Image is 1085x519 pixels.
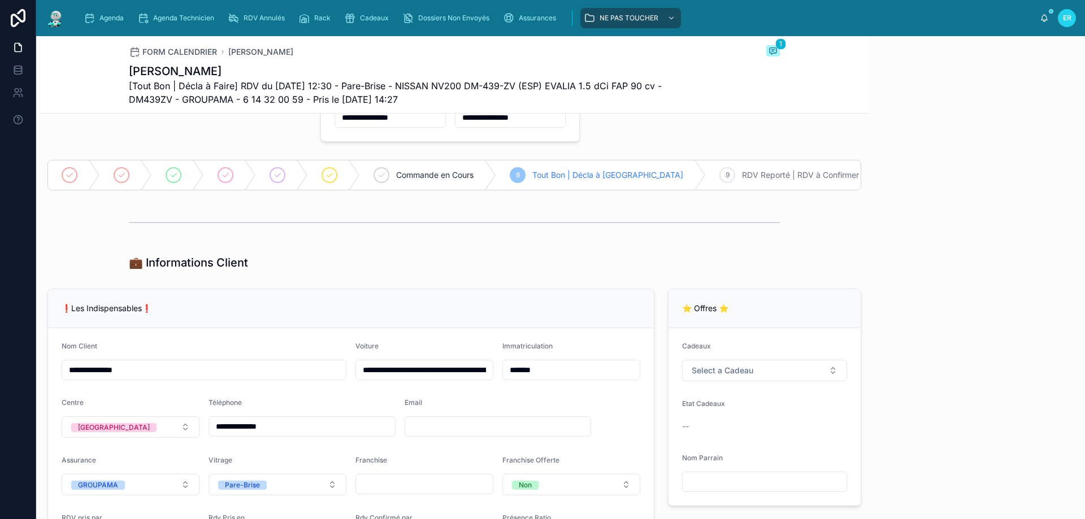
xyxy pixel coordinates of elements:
a: Rack [295,8,338,28]
a: RDV Annulés [224,8,293,28]
span: ⭐ Offres ⭐ [682,303,728,313]
span: Téléphone [209,398,242,407]
span: RDV Annulés [244,14,285,23]
span: Nom Client [62,342,97,350]
div: Pare-Brise [225,481,260,490]
span: -- [682,421,689,432]
div: [GEOGRAPHIC_DATA] [78,423,150,432]
span: Agenda [99,14,124,23]
span: Assurance [62,456,96,464]
a: [PERSON_NAME] [228,46,293,58]
span: Email [405,398,422,407]
img: App logo [45,9,66,27]
span: Agenda Technicien [153,14,214,23]
span: Voiture [355,342,379,350]
div: GROUPAMA [78,481,118,490]
button: 1 [766,45,780,59]
span: [Tout Bon | Décla à Faire] RDV du [DATE] 12:30 - Pare-Brise - NISSAN NV200 DM-439-ZV (ESP) EVALIA... [129,79,695,106]
a: Agenda Technicien [134,8,222,28]
a: FORM CALENDRIER [129,46,217,58]
span: Nom Parrain [682,453,723,462]
span: Cadeaux [360,14,389,23]
span: Vitrage [209,456,232,464]
div: Non [519,481,532,490]
span: Franchise Offerte [502,456,559,464]
span: Select a Cadeau [692,365,753,376]
a: Assurances [500,8,564,28]
span: ER [1063,14,1071,23]
button: Select Button [682,360,847,381]
a: NE PAS TOUCHER [580,8,681,28]
a: Cadeaux [341,8,397,28]
span: Dossiers Non Envoyés [418,14,489,23]
span: Rack [314,14,331,23]
span: Etat Cadeaux [682,399,725,408]
span: NE PAS TOUCHER [600,14,658,23]
button: Select Button [62,474,199,495]
a: Dossiers Non Envoyés [399,8,497,28]
button: Select Button [502,474,640,495]
span: Immatriculation [502,342,553,350]
span: 9 [726,171,730,180]
span: Centre [62,398,84,407]
span: 1 [775,38,786,50]
span: ❗Les Indispensables❗ [62,303,151,313]
h1: [PERSON_NAME] [129,63,695,79]
span: Franchise [355,456,387,464]
button: Select Button [209,474,346,495]
span: Commande en Cours [396,169,474,181]
a: Agenda [80,8,132,28]
span: Assurances [519,14,556,23]
h1: 💼 Informations Client [129,255,248,271]
span: Cadeaux [682,342,711,350]
span: RDV Reporté | RDV à Confirmer [742,169,859,181]
span: Tout Bon | Décla à [GEOGRAPHIC_DATA] [532,169,683,181]
button: Select Button [62,416,199,438]
span: FORM CALENDRIER [142,46,217,58]
span: 8 [516,171,520,180]
div: scrollable content [75,6,1040,30]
